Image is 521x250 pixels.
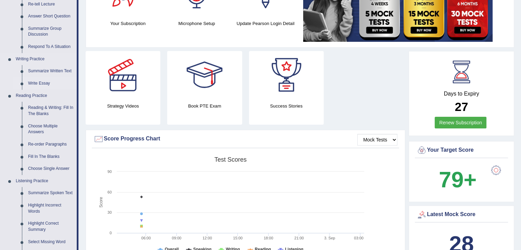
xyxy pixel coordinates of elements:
[417,145,506,155] div: Your Target Score
[108,170,112,174] text: 90
[25,163,77,175] a: Choose Single Answer
[110,231,112,235] text: 0
[25,187,77,199] a: Summarize Spoken Text
[202,236,212,240] text: 12:00
[264,236,273,240] text: 18:00
[214,156,247,163] tspan: Test scores
[25,236,77,248] a: Select Missing Word
[172,236,182,240] text: 09:00
[25,41,77,53] a: Respond To A Situation
[25,120,77,138] a: Choose Multiple Answers
[86,102,160,110] h4: Strategy Videos
[94,134,397,144] div: Score Progress Chart
[25,65,77,77] a: Summarize Written Text
[233,236,243,240] text: 15:00
[13,53,77,65] a: Writing Practice
[439,167,476,192] b: 79+
[25,23,77,41] a: Summarize Group Discussion
[13,90,77,102] a: Reading Practice
[354,236,363,240] text: 03:00
[235,20,297,27] h4: Update Pearson Login Detail
[324,236,335,240] tspan: 3. Sep
[108,190,112,194] text: 60
[141,236,151,240] text: 06:00
[417,210,506,220] div: Latest Mock Score
[435,117,486,128] a: Renew Subscription
[25,138,77,151] a: Re-order Paragraphs
[455,100,468,113] b: 27
[249,102,324,110] h4: Success Stories
[166,20,228,27] h4: Microphone Setup
[25,77,77,90] a: Write Essay
[25,199,77,217] a: Highlight Incorrect Words
[13,175,77,187] a: Listening Practice
[25,102,77,120] a: Reading & Writing: Fill In The Blanks
[25,217,77,236] a: Highlight Correct Summary
[25,151,77,163] a: Fill In The Blanks
[167,102,242,110] h4: Book PTE Exam
[97,20,159,27] h4: Your Subscription
[99,197,103,208] tspan: Score
[294,236,304,240] text: 21:00
[25,10,77,23] a: Answer Short Question
[108,210,112,214] text: 30
[417,91,506,97] h4: Days to Expiry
